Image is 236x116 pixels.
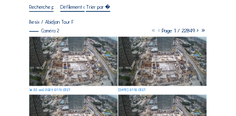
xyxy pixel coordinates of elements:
[41,28,59,34] font: Caméra 2
[29,19,74,24] div: Besix / Abidjan Tour F
[29,88,70,92] font: Ve 22 aoû 2025 07:15 CEST
[118,88,146,92] font: [DATE] 07:10 CEST
[29,37,117,86] img: image_52724133
[163,27,196,34] span: Page 1 / 22849
[29,4,54,10] input: Recherche par date �
[118,37,206,86] img: image_52723900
